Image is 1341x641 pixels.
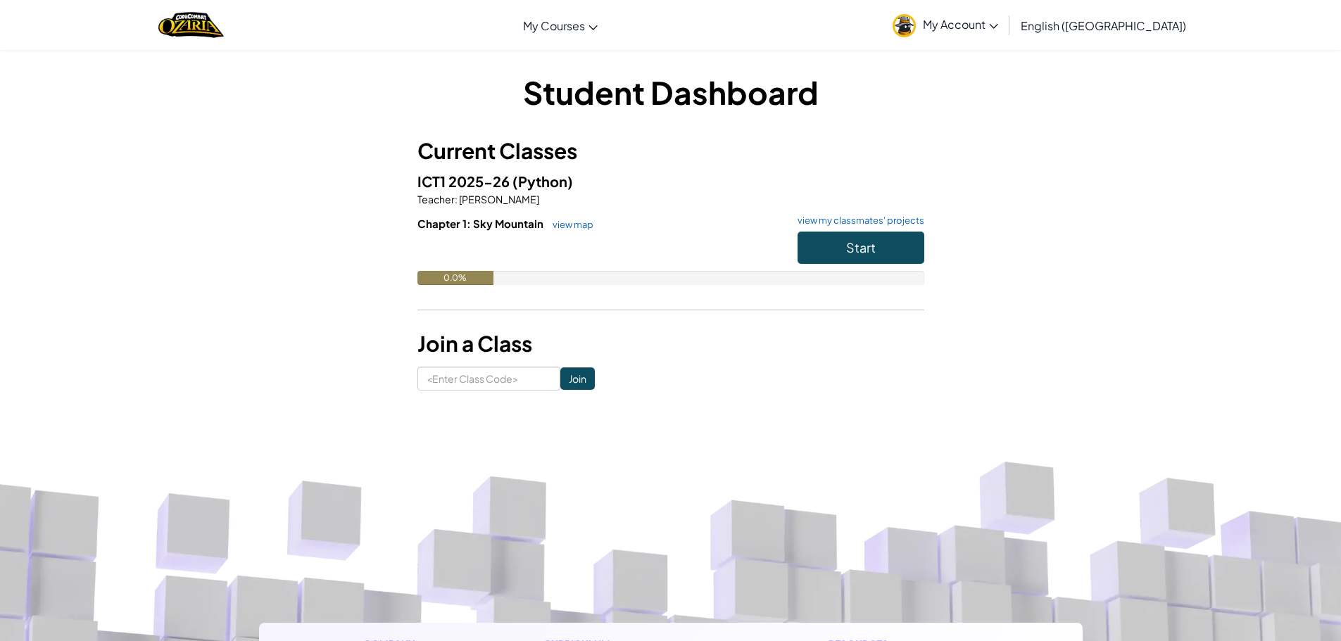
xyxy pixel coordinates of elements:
h3: Join a Class [417,328,924,360]
a: My Account [886,3,1005,47]
a: My Courses [516,6,605,44]
span: Teacher [417,193,455,205]
h3: Current Classes [417,135,924,167]
img: avatar [893,14,916,37]
h1: Student Dashboard [417,70,924,114]
a: English ([GEOGRAPHIC_DATA]) [1014,6,1193,44]
a: Ozaria by CodeCombat logo [158,11,224,39]
button: Start [798,231,924,264]
span: My Account [923,17,998,32]
div: 0.0% [417,271,493,285]
span: Start [846,239,876,255]
span: (Python) [512,172,573,190]
span: ICT1 2025-26 [417,172,512,190]
a: view my classmates' projects [791,216,924,225]
span: Chapter 1: Sky Mountain [417,217,546,230]
img: Home [158,11,224,39]
span: : [455,193,458,205]
a: view map [546,219,593,230]
span: [PERSON_NAME] [458,193,539,205]
input: Join [560,367,595,390]
span: English ([GEOGRAPHIC_DATA]) [1021,18,1186,33]
input: <Enter Class Code> [417,367,560,391]
span: My Courses [523,18,585,33]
